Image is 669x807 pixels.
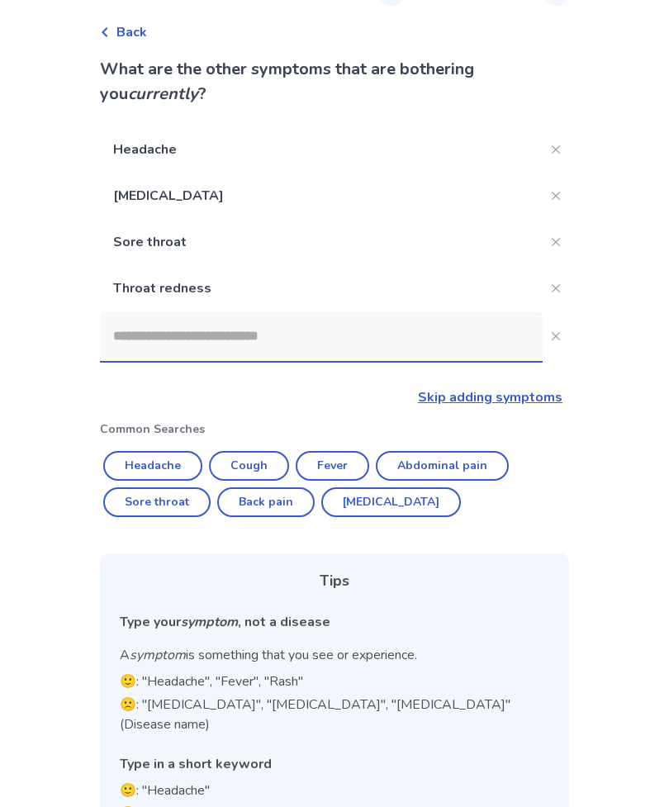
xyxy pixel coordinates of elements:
div: Type your , not a disease [120,612,549,632]
button: Cough [209,451,289,481]
p: Common Searches [100,420,569,438]
a: Skip adding symptoms [418,388,562,406]
p: Headache [100,126,543,173]
button: Headache [103,451,202,481]
button: Close [543,136,569,163]
div: Type in a short keyword [120,754,549,774]
i: currently [128,83,198,105]
p: [MEDICAL_DATA] [100,173,543,219]
input: Close [100,311,543,361]
button: Close [543,229,569,255]
p: Throat redness [100,265,543,311]
button: Back pain [217,487,315,517]
p: 🙁: "[MEDICAL_DATA]", "[MEDICAL_DATA]", "[MEDICAL_DATA]" (Disease name) [120,695,549,734]
p: 🙂: "Headache", "Fever", "Rash" [120,672,549,691]
span: Back [116,22,147,42]
button: Sore throat [103,487,211,517]
button: Close [543,323,569,349]
p: Sore throat [100,219,543,265]
button: Fever [296,451,369,481]
button: Abdominal pain [376,451,509,481]
p: What are the other symptoms that are bothering you ? [100,57,569,107]
button: [MEDICAL_DATA] [321,487,461,517]
i: symptom [130,646,186,664]
button: Close [543,275,569,301]
p: 🙂: "Headache" [120,781,549,800]
div: Tips [120,570,549,592]
i: symptom [181,613,238,631]
p: A is something that you see or experience. [120,645,549,665]
button: Close [543,183,569,209]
